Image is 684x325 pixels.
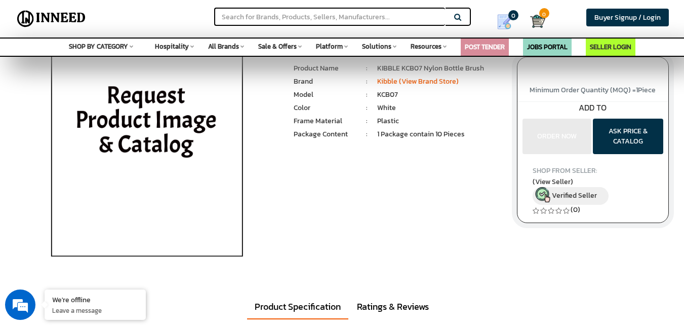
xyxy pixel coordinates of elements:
div: ADD TO [517,102,668,114]
a: Buyer Signup / Login [586,9,669,26]
li: Brand [294,77,356,87]
a: Ratings & Reviews [349,295,436,318]
span: 1 [636,85,638,95]
p: Leave a message [52,306,138,315]
img: Inneed.Market [14,6,89,31]
img: Show My Quotes [497,14,512,29]
a: Product Specification [247,295,348,319]
div: We're offline [52,295,138,304]
img: Cart [530,14,545,29]
span: Hospitality [155,42,189,51]
li: : [356,63,377,74]
li: : [356,116,377,126]
h4: SHOP FROM SELLER: [533,167,654,174]
a: SELLER LOGIN [590,42,631,52]
li: 1 Package contain 10 Pieces [377,129,502,139]
li: : [356,90,377,100]
span: Resources [411,42,441,51]
a: my Quotes 0 [486,10,530,33]
li: KCB07 [377,90,502,100]
a: Kibble (View Brand Store) [377,76,459,87]
img: inneed-verified-seller-icon.png [535,187,550,202]
span: Verified Seller [552,190,597,201]
a: JOBS PORTAL [527,42,568,52]
li: : [356,77,377,87]
li: Model [294,90,356,100]
span: 0 [508,10,518,20]
span: Sale & Offers [258,42,297,51]
button: ASK PRICE & CATALOG [593,119,663,154]
li: White [377,103,502,113]
span: Solutions [362,42,391,51]
a: (0) [571,204,580,215]
li: Product Name [294,63,356,74]
input: Search for Brands, Products, Sellers, Manufacturers... [214,8,445,26]
li: Plastic [377,116,502,126]
li: Package Content [294,129,356,139]
li: KIBBLE KCB07 Nylon Bottle Brush [377,63,502,74]
span: Buyer Signup / Login [594,12,661,23]
li: : [356,103,377,113]
span: All Brands [208,42,239,51]
img: Kibble KCB07 Nylon Bottle Brush [29,31,265,285]
a: Cart 0 [530,10,537,32]
span: Platform [316,42,343,51]
li: Frame Material [294,116,356,126]
li: Color [294,103,356,113]
span: SHOP BY CATEGORY [69,42,128,51]
span: (View Seller) [533,176,573,187]
span: Minimum Order Quantity (MOQ) = Piece [530,85,656,95]
a: POST TENDER [465,42,505,52]
li: : [356,129,377,139]
a: (View Seller) Verified Seller [533,176,654,205]
span: 0 [539,8,549,18]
